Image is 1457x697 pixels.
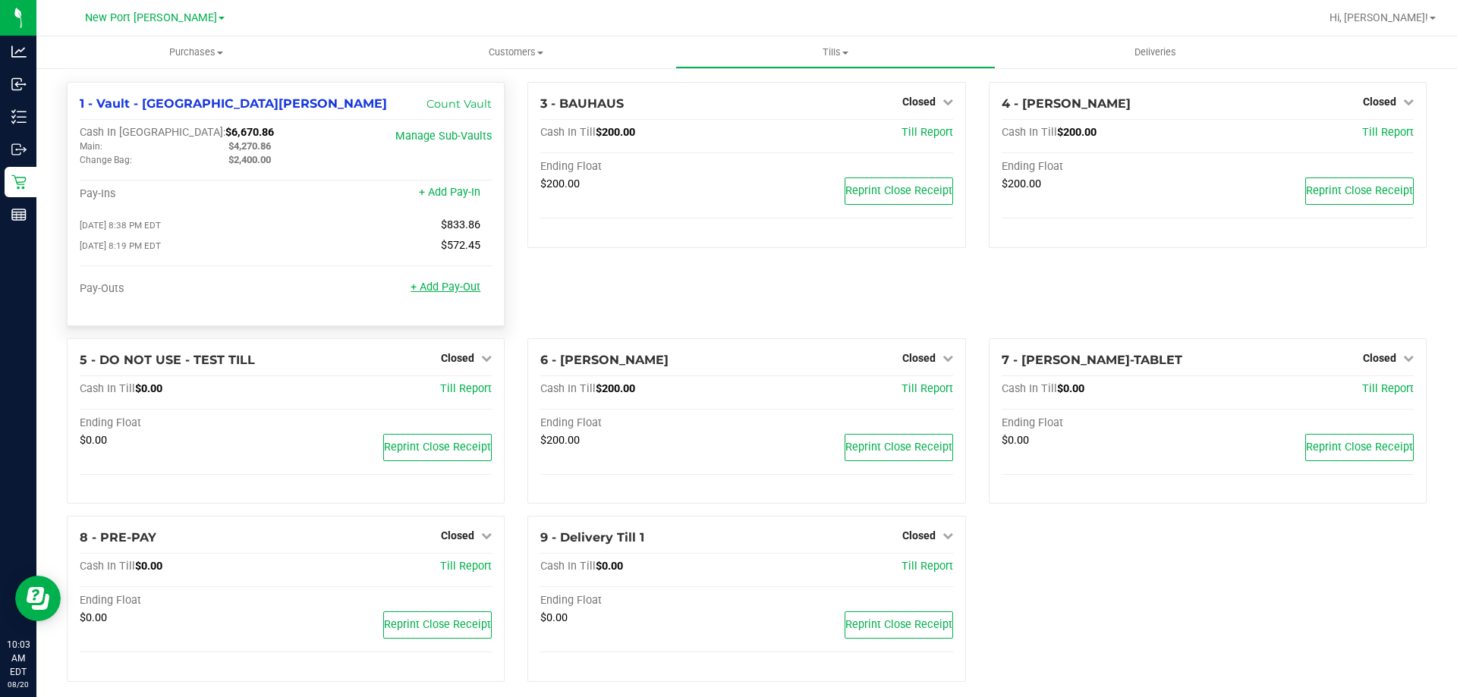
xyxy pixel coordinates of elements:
span: Cash In Till [540,126,596,139]
div: Ending Float [80,416,286,430]
span: Closed [902,529,936,542]
span: New Port [PERSON_NAME] [85,11,217,24]
button: Reprint Close Receipt [845,177,953,205]
div: Pay-Ins [80,187,286,201]
iframe: Resource center [15,576,61,621]
span: 1 - Vault - [GEOGRAPHIC_DATA][PERSON_NAME] [80,96,387,111]
a: Till Report [440,560,492,573]
a: Till Report [1362,126,1414,139]
a: Till Report [902,126,953,139]
span: Change Bag: [80,155,132,165]
span: $833.86 [441,218,480,231]
span: $0.00 [135,560,162,573]
span: 6 - [PERSON_NAME] [540,353,669,367]
span: Closed [1363,352,1396,364]
span: $2,400.00 [228,154,271,165]
span: [DATE] 8:19 PM EDT [80,240,161,251]
span: $572.45 [441,239,480,252]
span: Cash In Till [80,560,135,573]
span: Customers [357,46,675,59]
a: Deliveries [996,36,1315,68]
a: Customers [356,36,675,68]
span: Reprint Close Receipt [845,184,952,197]
span: $0.00 [540,611,568,624]
span: Reprint Close Receipt [1306,441,1413,454]
button: Reprint Close Receipt [383,611,492,639]
span: Cash In Till [1002,126,1057,139]
inline-svg: Outbound [11,142,27,157]
a: Count Vault [426,97,492,111]
button: Reprint Close Receipt [845,434,953,461]
inline-svg: Retail [11,174,27,190]
span: Reprint Close Receipt [845,618,952,631]
a: Till Report [440,382,492,395]
span: $6,670.86 [225,126,274,139]
button: Reprint Close Receipt [383,434,492,461]
span: 8 - PRE-PAY [80,530,156,545]
inline-svg: Reports [11,207,27,222]
inline-svg: Analytics [11,44,27,59]
span: Hi, [PERSON_NAME]! [1330,11,1428,24]
span: $0.00 [596,560,623,573]
span: Cash In Till [540,560,596,573]
span: Closed [441,352,474,364]
span: Deliveries [1114,46,1197,59]
span: $200.00 [596,382,635,395]
span: $0.00 [135,382,162,395]
div: Pay-Outs [80,282,286,296]
span: Closed [1363,96,1396,108]
span: Tills [676,46,994,59]
p: 08/20 [7,679,30,690]
a: Manage Sub-Vaults [395,130,492,143]
span: Closed [902,352,936,364]
span: $200.00 [540,434,580,447]
a: Till Report [902,560,953,573]
a: Till Report [902,382,953,395]
span: $200.00 [596,126,635,139]
button: Reprint Close Receipt [845,611,953,639]
span: $0.00 [80,611,107,624]
span: 9 - Delivery Till 1 [540,530,644,545]
span: Reprint Close Receipt [1306,184,1413,197]
div: Ending Float [1002,160,1208,174]
span: Reprint Close Receipt [384,618,491,631]
div: Ending Float [540,594,747,608]
span: $200.00 [1002,177,1041,190]
span: [DATE] 8:38 PM EDT [80,220,161,231]
div: Ending Float [540,416,747,430]
span: Reprint Close Receipt [384,441,491,454]
a: + Add Pay-In [419,186,480,199]
div: Ending Float [80,594,286,608]
div: Ending Float [1002,416,1208,430]
span: 4 - [PERSON_NAME] [1002,96,1131,111]
a: Purchases [36,36,356,68]
span: 3 - BAUHAUS [540,96,624,111]
span: Reprint Close Receipt [845,441,952,454]
span: Purchases [36,46,356,59]
span: $4,270.86 [228,140,271,152]
div: Ending Float [540,160,747,174]
button: Reprint Close Receipt [1305,434,1414,461]
span: $200.00 [540,177,580,190]
span: Cash In Till [1002,382,1057,395]
span: $200.00 [1057,126,1097,139]
button: Reprint Close Receipt [1305,177,1414,205]
span: 5 - DO NOT USE - TEST TILL [80,353,255,367]
span: $0.00 [1057,382,1084,395]
span: Closed [902,96,936,108]
span: $0.00 [80,434,107,447]
span: Cash In Till [80,382,135,395]
a: Tills [675,36,995,68]
span: $0.00 [1002,434,1029,447]
inline-svg: Inbound [11,77,27,92]
inline-svg: Inventory [11,109,27,124]
a: Till Report [1362,382,1414,395]
span: Cash In [GEOGRAPHIC_DATA]: [80,126,225,139]
span: 7 - [PERSON_NAME]-TABLET [1002,353,1182,367]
